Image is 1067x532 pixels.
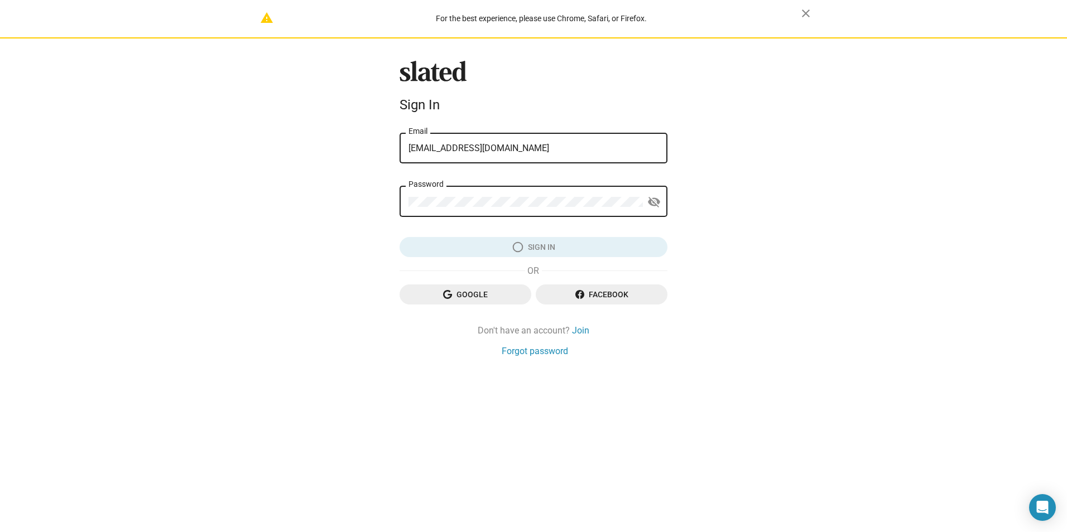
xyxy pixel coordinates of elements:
[400,61,667,118] sl-branding: Sign In
[400,325,667,336] div: Don't have an account?
[408,237,659,257] span: Sign in
[545,284,659,304] span: Facebook
[572,325,589,336] a: Join
[502,345,568,357] a: Forgot password
[1029,494,1056,521] div: Open Intercom Messenger
[643,191,665,214] button: Show password
[400,237,667,257] button: Sign in
[400,284,531,304] button: Google
[647,194,661,211] mat-icon: visibility_off
[400,97,667,113] div: Sign In
[408,284,522,304] span: Google
[536,284,667,304] button: Facebook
